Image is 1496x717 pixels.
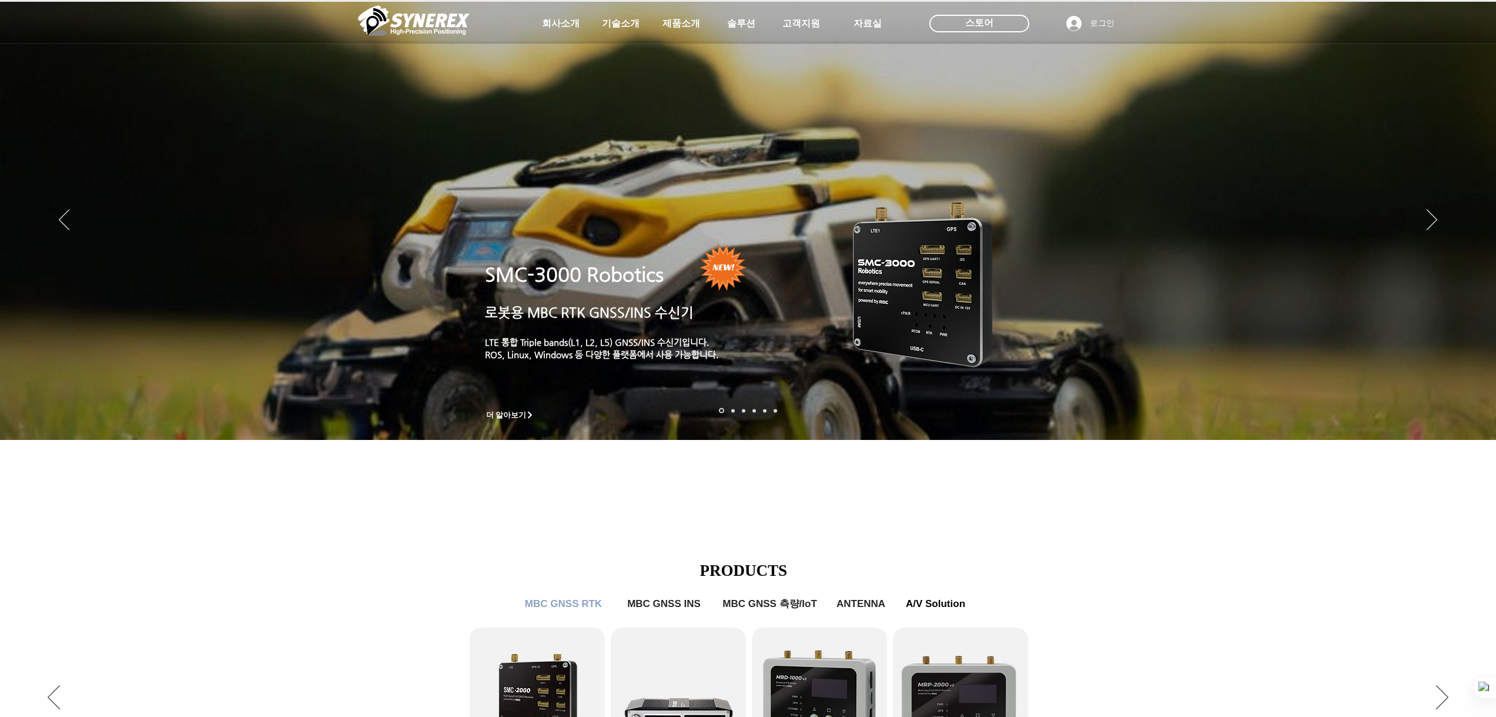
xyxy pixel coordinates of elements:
a: MBC GNSS 측량/IoT [714,592,826,616]
a: 고객지원 [772,12,831,35]
span: 기술소개 [602,18,640,30]
a: A/V Solution [898,592,974,616]
a: SMC-3000 Robotics [485,264,664,286]
span: 로그인 [1086,18,1119,29]
a: MBC GNSS INS [620,592,708,616]
span: 솔루션 [727,18,755,30]
div: 스토어 [929,15,1029,32]
span: A/V Solution [906,598,965,610]
button: 로그인 [1058,12,1123,35]
nav: 슬라이드 [715,408,781,413]
span: 제품소개 [662,18,700,30]
span: 고객지원 [782,18,820,30]
span: 회사소개 [542,18,580,30]
a: ANTENNA [832,592,891,616]
span: PRODUCTS [700,562,788,579]
button: 이전 [59,209,69,232]
a: 기술소개 [591,12,650,35]
a: 측량 IoT [742,409,745,412]
span: 더 알아보기 [486,410,527,421]
a: 드론 8 - SMC 2000 [731,409,735,412]
button: 다음 [1427,209,1437,232]
span: MBC GNSS 측량/IoT [722,597,817,611]
a: 정밀농업 [774,409,777,412]
a: 자율주행 [752,409,756,412]
a: LTE 통합 Triple bands(L1, L2, L5) GNSS/INS 수신기입니다. [485,337,709,347]
a: 로봇 [763,409,767,412]
a: 제품소개 [652,12,711,35]
span: 스토어 [965,16,993,29]
a: MBC GNSS RTK [517,592,611,616]
span: MBC GNSS RTK [525,598,602,610]
a: 로봇- SMC 2000 [719,408,724,413]
span: ANTENNA [836,598,885,610]
span: 자료실 [854,18,882,30]
img: 씨너렉스_White_simbol_대지 1.png [358,3,470,38]
a: ROS, Linux, Windows 등 다양한 플랫폼에서 사용 가능합니다. [485,349,719,359]
a: 로봇용 MBC RTK GNSS/INS 수신기 [485,305,694,320]
a: 회사소개 [531,12,590,35]
a: 더 알아보기 [481,408,540,422]
img: KakaoTalk_20241224_155801212.png [836,184,1010,381]
button: 다음 [1436,685,1448,711]
span: MBC GNSS INS [627,598,701,610]
button: 이전 [48,685,60,711]
a: 솔루션 [712,12,771,35]
a: 자료실 [838,12,897,35]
